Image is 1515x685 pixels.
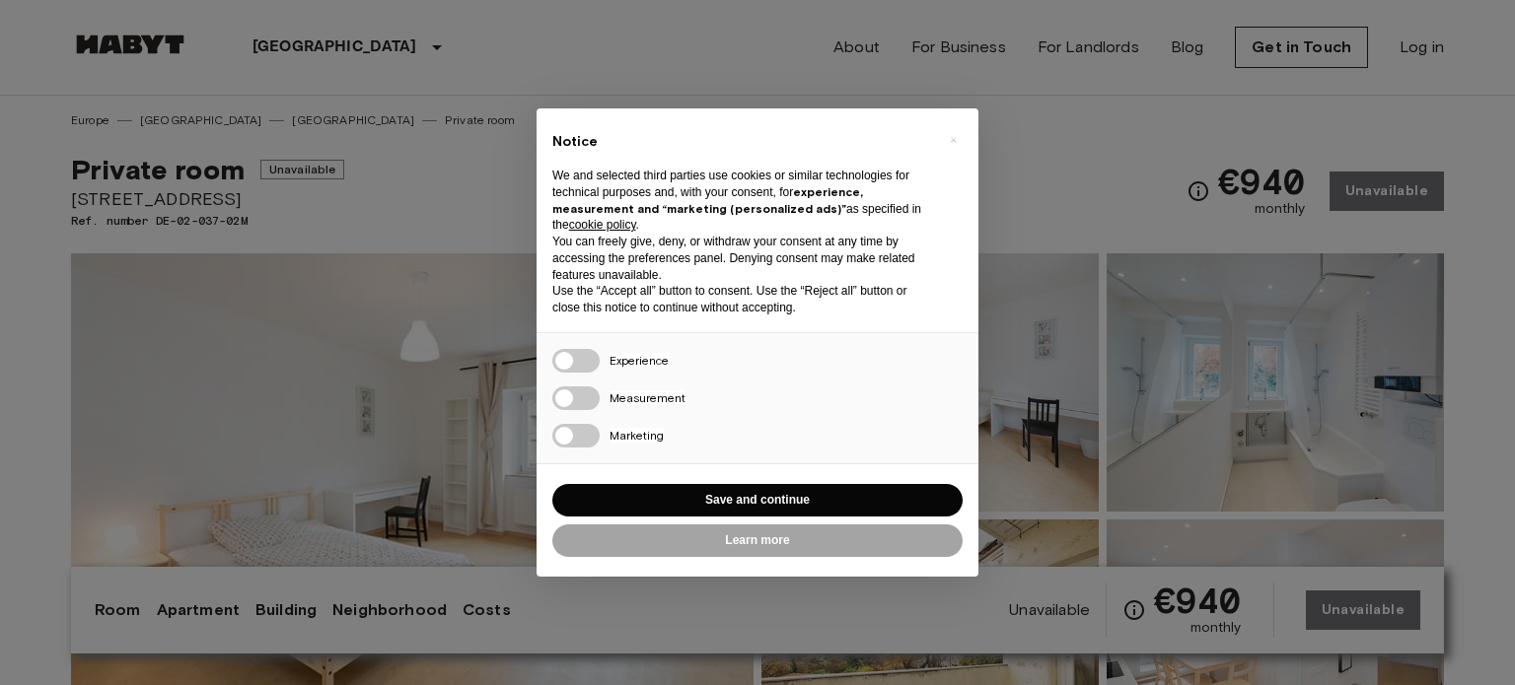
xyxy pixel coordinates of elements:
span: Experience [610,353,669,368]
h2: Notice [552,132,931,152]
p: Use the “Accept all” button to consent. Use the “Reject all” button or close this notice to conti... [552,283,931,316]
button: Close this notice [937,124,969,156]
span: Marketing [610,428,664,443]
p: We and selected third parties use cookies or similar technologies for technical purposes and, wit... [552,168,931,234]
a: cookie policy [569,218,636,232]
p: You can freely give, deny, or withdraw your consent at any time by accessing the preferences pane... [552,234,931,283]
span: Measurement [610,390,685,405]
button: Learn more [552,524,963,557]
span: × [950,128,957,152]
button: Save and continue [552,484,963,516]
strong: experience, measurement and “marketing (personalized ads)” [552,184,863,216]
